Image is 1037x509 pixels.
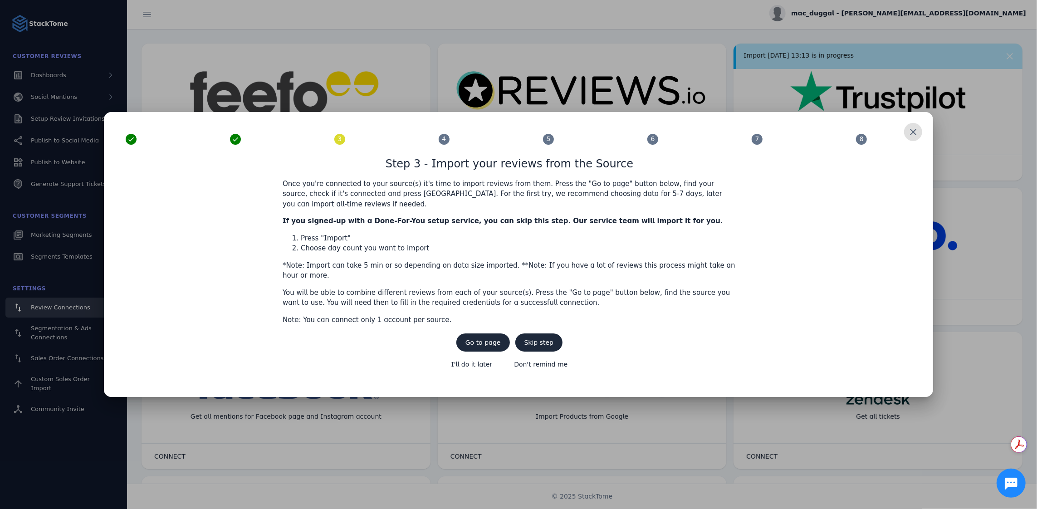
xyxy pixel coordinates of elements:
[283,315,736,325] p: Note: You can connect only 1 account per source.
[230,134,241,145] mat-icon: done
[451,361,493,367] span: I'll do it later
[283,260,736,281] p: *Note: Import can take 5 min or so depending on data size imported. **Note: If you have a lot of ...
[456,333,510,352] button: Go to page
[301,233,736,244] li: Press "Import"
[283,288,736,308] p: You will be able to combine different reviews from each of your source(s). Press the "Go to page"...
[465,339,501,346] span: Go to page
[126,134,137,145] mat-icon: done
[338,134,342,144] span: 3
[505,355,577,373] button: Don't remind me
[301,243,736,254] li: Choose day count you want to import
[515,333,563,352] button: Skip step
[514,361,567,367] span: Don't remind me
[524,339,554,346] span: Skip step
[547,134,551,144] span: 5
[283,179,736,210] p: Once you're connected to your source(s) it's time to import reviews from them. Press the "Go to p...
[860,134,864,144] span: 8
[755,134,759,144] span: 7
[283,217,723,225] strong: If you signed-up with a Done-For-You setup service, you can skip this step. Our service team will...
[442,134,446,144] span: 4
[651,134,655,144] span: 6
[386,156,633,172] h1: Step 3 - Import your reviews from the Source
[442,355,502,373] button: I'll do it later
